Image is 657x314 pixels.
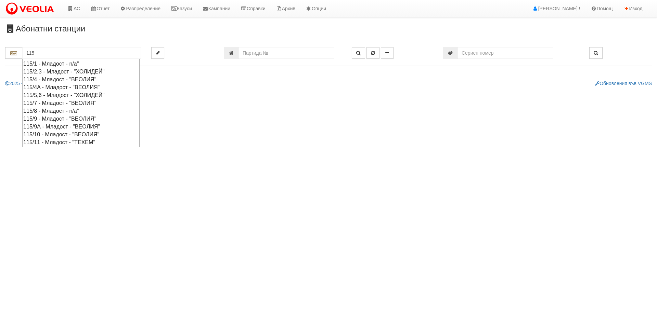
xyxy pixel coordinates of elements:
div: 115/11 - Младост - "ТЕХЕМ" [23,138,139,146]
input: Абонатна станция [22,47,141,59]
div: 115/9 - Младост - "ВЕОЛИЯ" [23,115,139,123]
div: 115/8 - Младост - n/a" [23,107,139,115]
div: 115/1 - Младост - n/a" [23,60,139,68]
div: 115/7 - Младост - "ВЕОЛИЯ" [23,99,139,107]
h3: Абонатни станции [5,24,652,33]
img: VeoliaLogo.png [5,2,57,16]
div: 115/2,3 - Младост - "ХОЛИДЕЙ" [23,68,139,76]
div: 115/5,6 - Младост - "ХОЛИДЕЙ" [23,91,139,99]
div: 115/9А - Младост - "ВЕОЛИЯ" [23,123,139,131]
input: Сериен номер [458,47,553,59]
input: Партида № [239,47,334,59]
div: 115/4 - Младост - "ВЕОЛИЯ" [23,76,139,83]
div: 115/4A - Младост - "ВЕОЛИЯ" [23,83,139,91]
a: 2025 - Sintex Group Ltd. [5,81,62,86]
div: 115/10 - Младост - "ВЕОЛИЯ" [23,131,139,138]
a: Обновления във VGMS [595,81,652,86]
